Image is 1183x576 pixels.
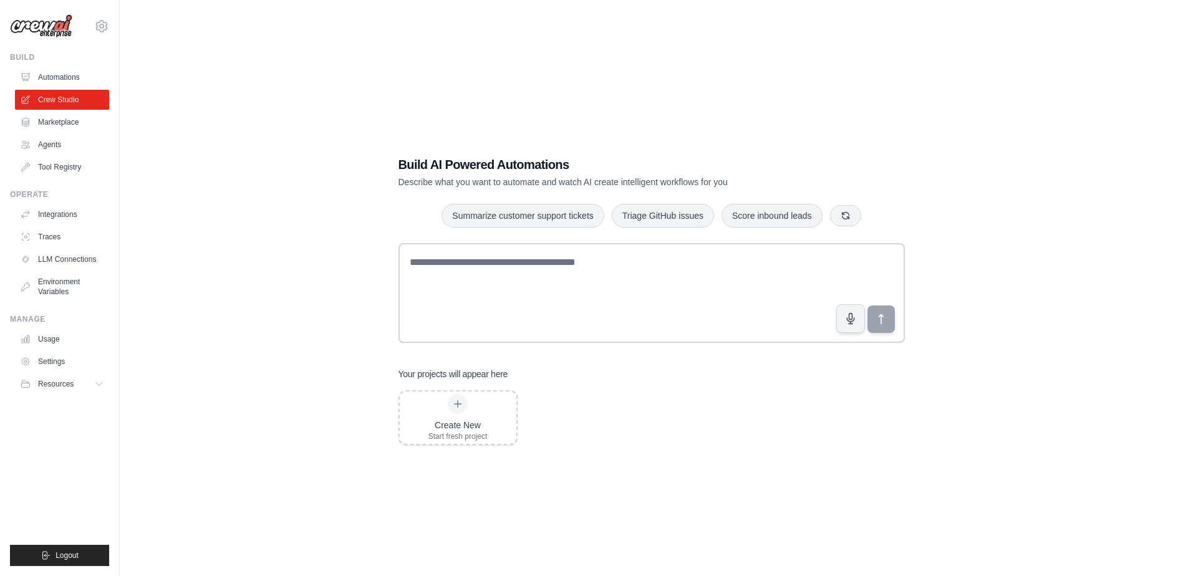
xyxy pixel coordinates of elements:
div: Manage [10,314,109,324]
a: Traces [15,227,109,247]
div: Build [10,52,109,62]
button: Click to speak your automation idea [836,304,865,333]
a: Agents [15,135,109,155]
button: Get new suggestions [830,205,861,226]
img: Logo [10,14,72,38]
a: Usage [15,329,109,349]
button: Resources [15,374,109,394]
span: Resources [38,379,74,389]
a: Tool Registry [15,157,109,177]
p: Describe what you want to automate and watch AI create intelligent workflows for you [398,176,818,188]
a: Automations [15,67,109,87]
a: Integrations [15,204,109,224]
a: Marketplace [15,112,109,132]
div: Create New [428,419,488,431]
a: Environment Variables [15,272,109,302]
button: Score inbound leads [722,204,823,228]
div: Start fresh project [428,431,488,441]
h3: Your projects will appear here [398,368,508,380]
a: Crew Studio [15,90,109,110]
button: Summarize customer support tickets [442,204,604,228]
h1: Build AI Powered Automations [398,156,818,173]
button: Triage GitHub issues [612,204,714,228]
a: Settings [15,352,109,372]
a: LLM Connections [15,249,109,269]
div: Operate [10,190,109,199]
span: Logout [56,550,79,560]
button: Logout [10,545,109,566]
